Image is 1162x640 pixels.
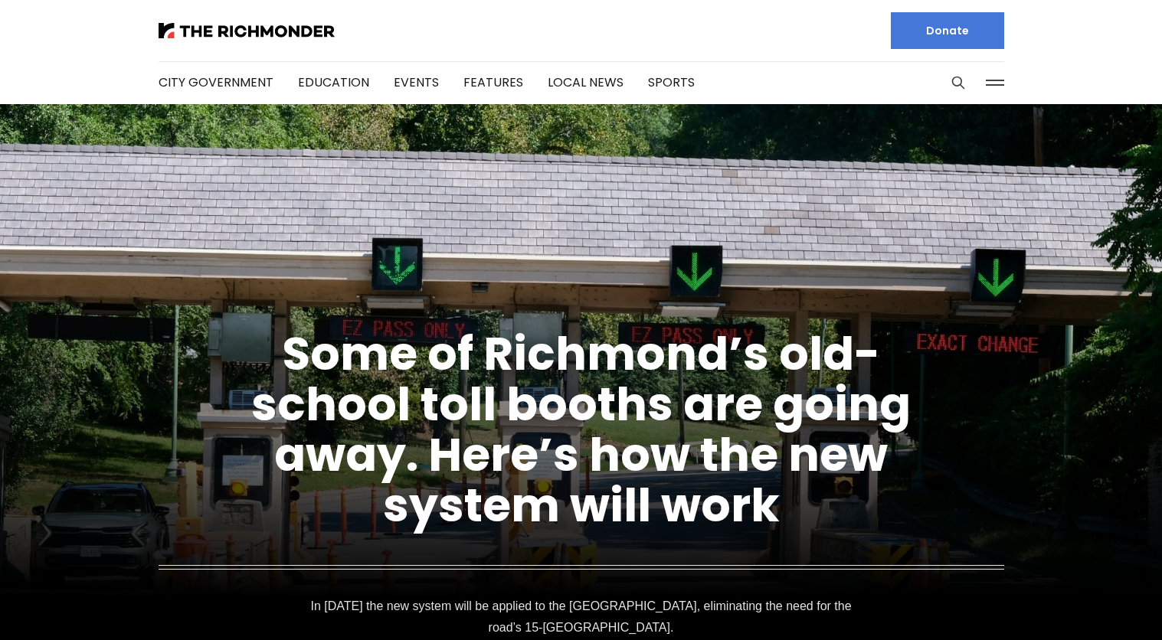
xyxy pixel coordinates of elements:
p: In [DATE] the new system will be applied to the [GEOGRAPHIC_DATA], eliminating the need for the r... [309,596,854,638]
a: Events [394,73,439,91]
a: Local News [548,73,624,91]
a: Sports [648,73,695,91]
a: City Government [159,73,273,91]
img: The Richmonder [159,23,335,38]
button: Search this site [947,71,970,94]
a: Education [298,73,369,91]
a: Some of Richmond’s old-school toll booths are going away. Here’s how the new system will work [251,322,911,537]
a: Donate [891,12,1004,49]
a: Features [463,73,523,91]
